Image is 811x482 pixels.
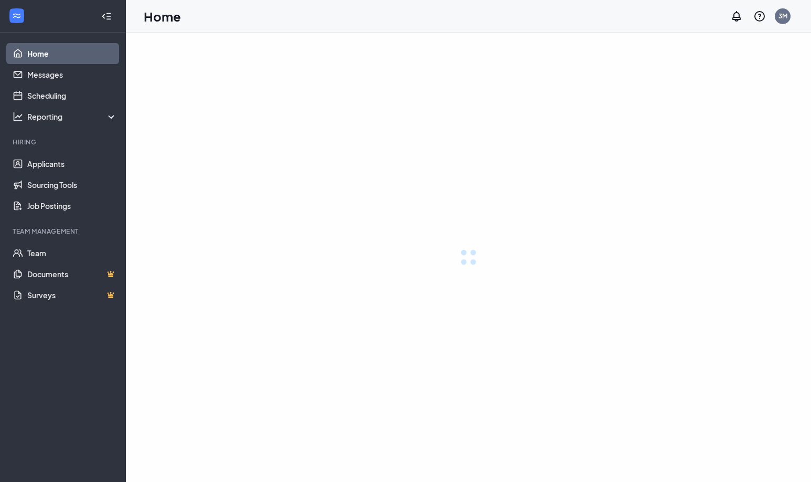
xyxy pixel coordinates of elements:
svg: Analysis [13,111,23,122]
div: Team Management [13,227,115,236]
div: 3M [778,12,787,20]
svg: QuestionInfo [753,10,766,23]
svg: WorkstreamLogo [12,11,22,21]
a: Scheduling [27,85,117,106]
div: Reporting [27,111,118,122]
a: Home [27,43,117,64]
a: SurveysCrown [27,285,117,306]
svg: Collapse [101,11,112,22]
a: Sourcing Tools [27,174,117,195]
div: Hiring [13,138,115,146]
a: Team [27,243,117,264]
a: Messages [27,64,117,85]
a: Job Postings [27,195,117,216]
h1: Home [144,7,181,25]
a: Applicants [27,153,117,174]
a: DocumentsCrown [27,264,117,285]
svg: Notifications [730,10,743,23]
